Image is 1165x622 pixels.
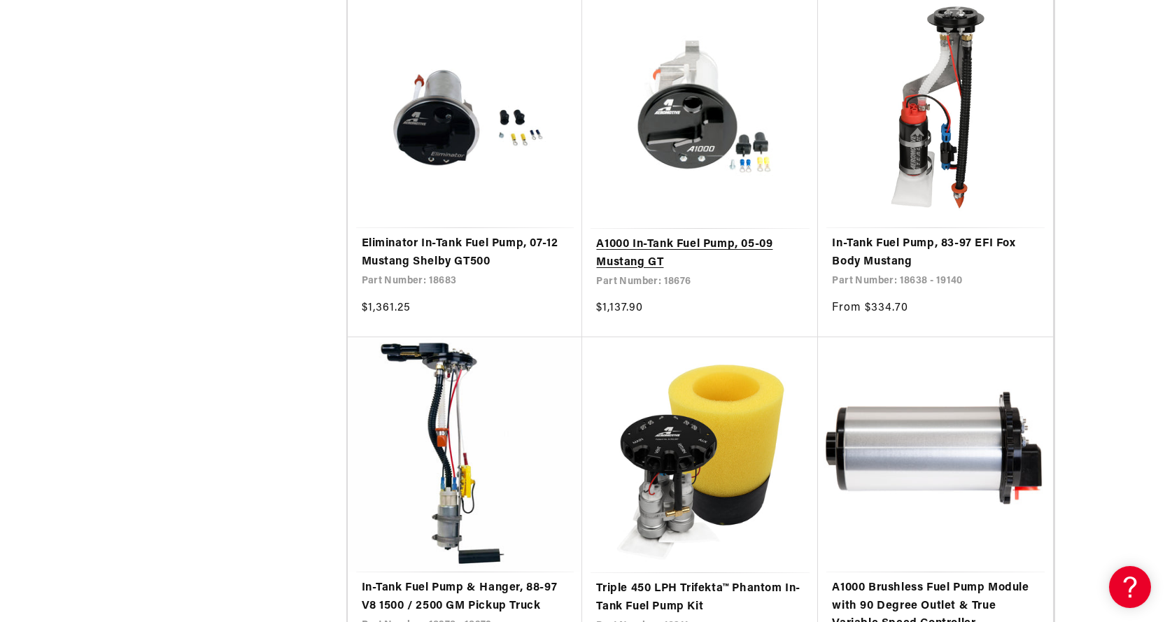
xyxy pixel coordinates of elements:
[362,579,569,615] a: In-Tank Fuel Pump & Hanger, 88-97 V8 1500 / 2500 GM Pickup Truck
[362,235,569,271] a: Eliminator In-Tank Fuel Pump, 07-12 Mustang Shelby GT500
[596,580,804,616] a: Triple 450 LPH Trifekta™ Phantom In-Tank Fuel Pump Kit
[596,236,804,271] a: A1000 In-Tank Fuel Pump, 05-09 Mustang GT
[832,235,1039,271] a: In-Tank Fuel Pump, 83-97 EFI Fox Body Mustang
